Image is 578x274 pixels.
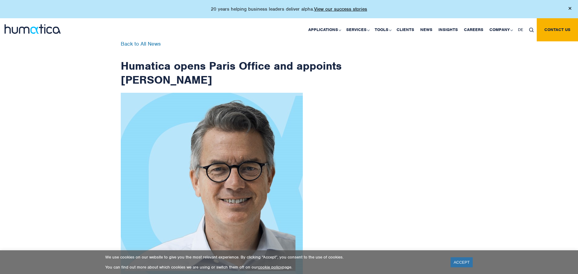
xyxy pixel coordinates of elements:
p: We use cookies on our website to give you the most relevant experience. By clicking “Accept”, you... [105,255,443,260]
span: DE [518,27,523,32]
a: Insights [435,18,461,41]
a: Clients [394,18,417,41]
a: News [417,18,435,41]
h1: Humatica opens Paris Office and appoints [PERSON_NAME] [121,41,342,87]
img: search_icon [529,28,534,32]
a: View our success stories [314,6,367,12]
a: Careers [461,18,486,41]
a: DE [515,18,526,41]
p: You can find out more about which cookies we are using or switch them off on our page. [105,265,443,270]
a: Contact us [537,18,578,41]
a: Company [486,18,515,41]
img: logo [5,24,61,34]
p: 20 years helping business leaders deliver alpha. [211,6,367,12]
a: Applications [305,18,343,41]
a: Services [343,18,372,41]
a: ACCEPT [451,257,473,267]
a: Tools [372,18,394,41]
a: Back to All News [121,40,161,47]
a: cookie policy [258,265,282,270]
